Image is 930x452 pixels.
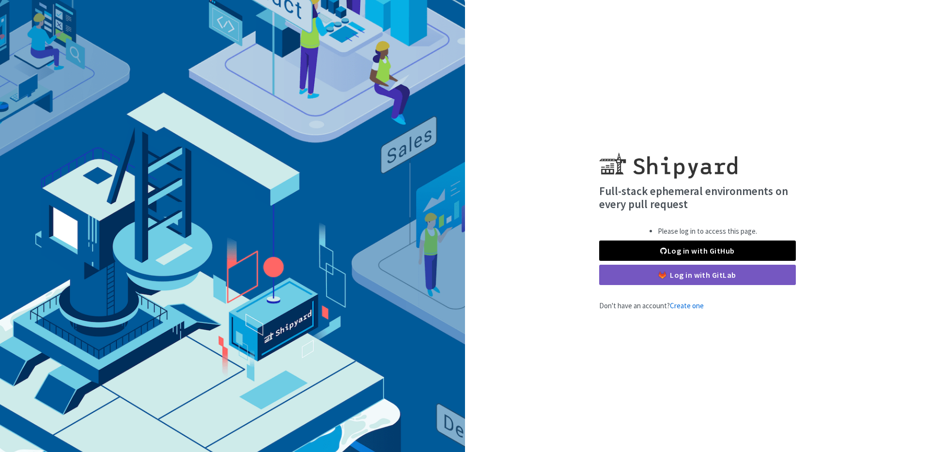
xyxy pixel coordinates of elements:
[670,301,704,310] a: Create one
[599,141,737,179] img: Shipyard logo
[599,184,796,211] h4: Full-stack ephemeral environments on every pull request
[658,226,757,237] li: Please log in to access this page.
[599,241,796,261] a: Log in with GitHub
[659,271,666,279] img: gitlab-color.svg
[599,301,704,310] span: Don't have an account?
[599,265,796,285] a: Log in with GitLab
